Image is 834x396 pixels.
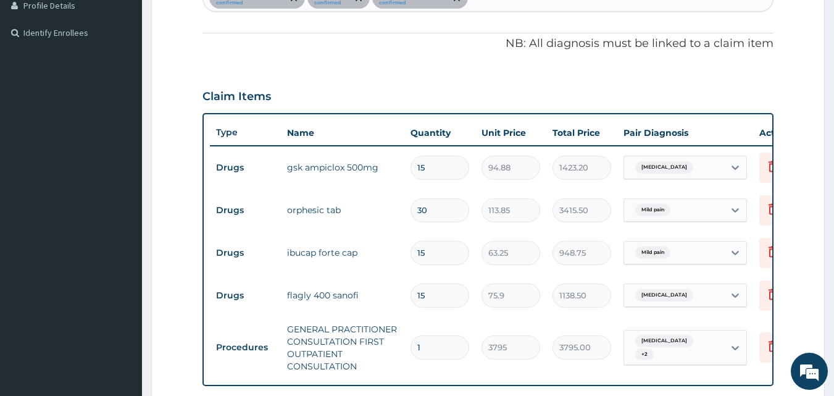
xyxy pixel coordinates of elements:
span: Mild pain [635,204,670,216]
td: gsk ampiclox 500mg [281,155,404,180]
th: Pair Diagnosis [617,120,753,145]
span: + 2 [635,348,654,361]
td: Drugs [210,199,281,222]
img: d_794563401_company_1708531726252_794563401 [23,62,50,93]
td: Procedures [210,336,281,359]
td: GENERAL PRACTITIONER CONSULTATION FIRST OUTPATIENT CONSULTATION [281,317,404,379]
td: Drugs [210,156,281,179]
td: Drugs [210,284,281,307]
th: Name [281,120,404,145]
span: [MEDICAL_DATA] [635,161,693,174]
span: We're online! [72,119,170,244]
div: Minimize live chat window [202,6,232,36]
td: ibucap forte cap [281,240,404,265]
h3: Claim Items [202,90,271,104]
th: Actions [753,120,815,145]
td: Drugs [210,242,281,264]
th: Total Price [546,120,617,145]
p: NB: All diagnosis must be linked to a claim item [202,36,774,52]
th: Unit Price [475,120,546,145]
span: Mild pain [635,246,670,259]
th: Quantity [404,120,475,145]
span: [MEDICAL_DATA] [635,335,693,347]
div: Chat with us now [64,69,207,85]
td: orphesic tab [281,198,404,222]
span: [MEDICAL_DATA] [635,289,693,301]
th: Type [210,121,281,144]
td: flagly 400 sanofi [281,283,404,308]
textarea: Type your message and hit 'Enter' [6,264,235,308]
